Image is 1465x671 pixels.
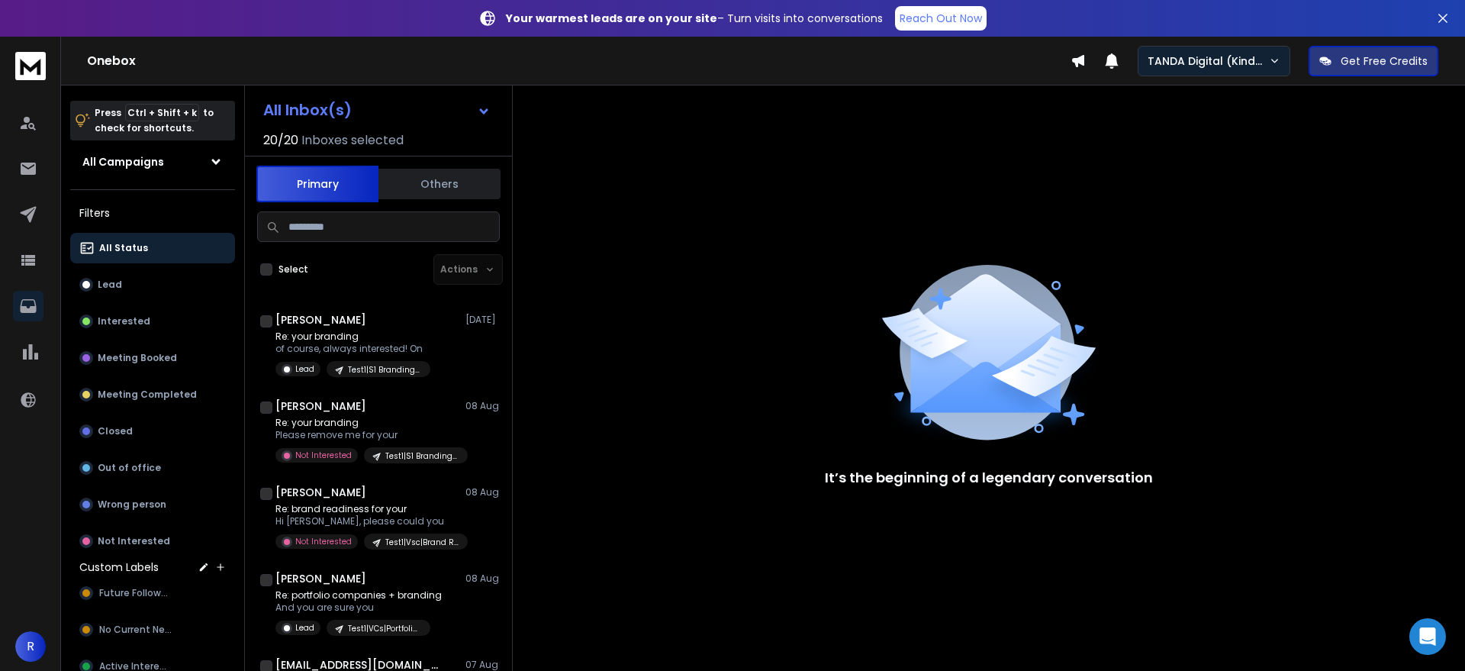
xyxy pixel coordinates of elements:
button: Out of office [70,453,235,483]
h1: [PERSON_NAME] [275,571,366,586]
button: All Status [70,233,235,263]
div: Open Intercom Messenger [1409,618,1446,655]
button: Get Free Credits [1309,46,1438,76]
button: All Campaigns [70,147,235,177]
p: – Turn visits into conversations [506,11,883,26]
p: Meeting Completed [98,389,197,401]
p: Please remove me for your [275,429,459,441]
button: Wrong person [70,489,235,520]
a: Reach Out Now [895,6,987,31]
p: of course, always interested! On [275,343,430,355]
p: Get Free Credits [1341,53,1428,69]
h1: [PERSON_NAME] [275,312,366,327]
p: All Status [99,242,148,254]
p: Not Interested [295,536,352,547]
h3: Filters [70,202,235,224]
p: Hi [PERSON_NAME], please could you [275,515,459,527]
p: Lead [295,622,314,634]
p: Not Interested [295,450,352,461]
p: 07 Aug [465,659,500,671]
img: logo [15,52,46,80]
p: Re: brand readiness for your [275,503,459,515]
p: [DATE] [465,314,500,326]
button: R [15,631,46,662]
p: Not Interested [98,535,170,547]
span: Future Followup [99,587,172,599]
p: 08 Aug [465,486,500,498]
strong: Your warmest leads are on your site [506,11,717,26]
p: Test1|Vsc|Brand Readiness Workshop Angle for VCs & Accelerators|UK&nordics|210225 [385,537,459,548]
h1: All Campaigns [82,154,164,169]
p: And you are sure you [275,602,442,614]
p: Interested [98,315,150,327]
button: Meeting Booked [70,343,235,373]
p: Lead [98,279,122,291]
button: Closed [70,416,235,447]
p: Test1|S1 Branding + Funding Readiness|UK&Nordics|CEO, founder|210225 [385,450,459,462]
h1: Onebox [87,52,1071,70]
p: Re: your branding [275,331,430,343]
p: Press to check for shortcuts. [95,105,214,136]
p: 08 Aug [465,400,500,412]
h1: [PERSON_NAME] [275,485,366,500]
p: Wrong person [98,498,166,511]
p: Re: your branding [275,417,459,429]
p: 08 Aug [465,573,500,585]
span: Ctrl + Shift + k [125,104,199,121]
p: TANDA Digital (Kind Studio) [1148,53,1269,69]
button: Primary [256,166,378,202]
p: Re: portfolio companies + branding [275,589,442,602]
button: Lead [70,269,235,300]
button: Interested [70,306,235,337]
p: Reach Out Now [900,11,982,26]
button: Future Followup [70,578,235,608]
p: Test1|VCs|Portfolio Brand Review Angle|UK&Nordics|210225 [348,623,421,634]
button: All Inbox(s) [251,95,503,125]
p: Meeting Booked [98,352,177,364]
h1: [PERSON_NAME] [275,398,366,414]
span: No Current Need [99,624,176,636]
label: Select [279,263,308,276]
span: 20 / 20 [263,131,298,150]
h1: All Inbox(s) [263,102,352,118]
button: Not Interested [70,526,235,556]
button: Others [378,167,501,201]
h3: Inboxes selected [301,131,404,150]
p: Closed [98,425,133,437]
p: Out of office [98,462,161,474]
p: It’s the beginning of a legendary conversation [825,467,1153,489]
button: No Current Need [70,615,235,645]
p: Test1|S1 Branding + Funding Readiness|UK&Nordics|CEO, founder|210225 [348,364,421,376]
h3: Custom Labels [79,560,159,575]
button: Meeting Completed [70,379,235,410]
p: Lead [295,363,314,375]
